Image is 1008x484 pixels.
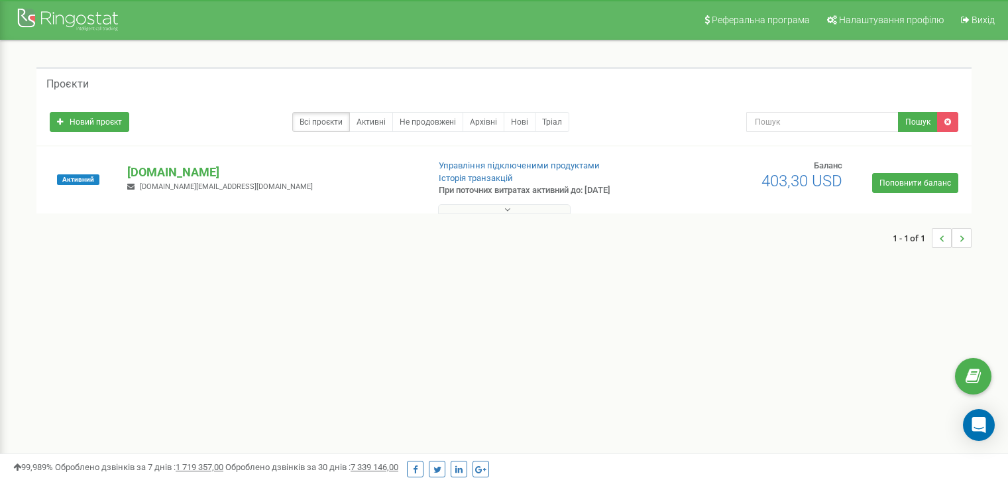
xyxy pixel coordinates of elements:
a: Архівні [463,112,504,132]
span: Вихід [972,15,995,25]
span: 1 - 1 of 1 [893,228,932,248]
button: Пошук [898,112,938,132]
a: Управління підключеними продуктами [439,160,600,170]
span: Баланс [814,160,842,170]
span: 403,30 USD [761,172,842,190]
input: Пошук [746,112,899,132]
h5: Проєкти [46,78,89,90]
a: Всі проєкти [292,112,350,132]
span: 99,989% [13,462,53,472]
span: [DOMAIN_NAME][EMAIL_ADDRESS][DOMAIN_NAME] [140,182,313,191]
u: 1 719 357,00 [176,462,223,472]
a: Історія транзакцій [439,173,513,183]
span: Реферальна програма [712,15,810,25]
span: Оброблено дзвінків за 30 днів : [225,462,398,472]
span: Налаштування профілю [839,15,944,25]
nav: ... [893,215,972,261]
a: Новий проєкт [50,112,129,132]
span: Активний [57,174,99,185]
u: 7 339 146,00 [351,462,398,472]
p: [DOMAIN_NAME] [127,164,417,181]
div: Open Intercom Messenger [963,409,995,441]
a: Активні [349,112,393,132]
p: При поточних витратах активний до: [DATE] [439,184,651,197]
a: Нові [504,112,535,132]
a: Не продовжені [392,112,463,132]
span: Оброблено дзвінків за 7 днів : [55,462,223,472]
a: Поповнити баланс [872,173,958,193]
a: Тріал [535,112,569,132]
